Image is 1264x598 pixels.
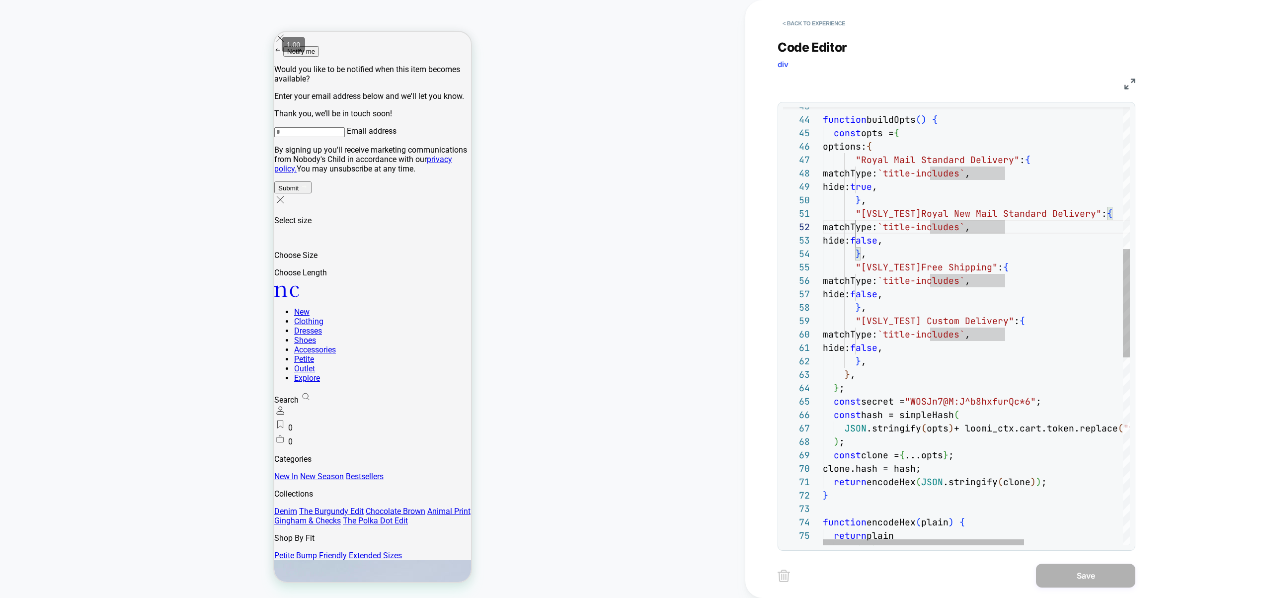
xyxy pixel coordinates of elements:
span: "[VSLY_TEST]Royal New Mail Standard Delivery" [856,208,1102,219]
span: , [850,369,856,380]
span: ( [916,114,921,125]
span: options: [823,141,867,152]
span: ( [921,423,927,434]
div: 71 [783,475,810,489]
span: , [877,235,883,246]
span: hide: [823,181,850,192]
span: ) [834,436,839,447]
span: , [861,302,867,313]
span: , [861,194,867,206]
span: } [856,302,861,313]
span: } [845,369,850,380]
div: 46 [783,140,810,153]
span: { [1003,261,1009,273]
a: Explore [20,342,46,351]
a: Clothing [20,285,49,294]
span: ( [916,476,921,488]
span: buildOpts [867,114,916,125]
div: 61 [783,341,810,354]
div: 55 [783,260,810,274]
span: clone [1003,476,1030,488]
div: 66 [783,408,810,422]
label: Email address [73,94,122,104]
a: Bestsellers [72,440,109,449]
span: const [834,449,861,461]
span: ; [839,436,845,447]
span: ) [948,423,954,434]
span: return [834,476,867,488]
div: 53 [783,234,810,247]
a: Outlet [20,332,41,342]
span: ; [1036,396,1041,407]
span: clone.hash = hash; [823,463,921,474]
span: "[VSLY_TEST] Custom Delivery" [856,315,1014,327]
span: { [899,449,905,461]
span: } [856,248,861,259]
div: 56 [783,274,810,287]
span: `title-includes` [877,168,965,179]
span: , [877,342,883,353]
div: 76 [783,542,810,556]
span: , [965,329,970,340]
span: ( [954,409,959,421]
span: 0 [14,405,18,415]
span: : [1102,208,1107,219]
span: ; [948,449,954,461]
a: Chocolate Brown [91,475,151,484]
span: const [834,409,861,421]
div: 63 [783,368,810,381]
span: } [823,490,828,501]
span: , [965,275,970,286]
span: 0 [14,391,18,401]
span: hide: [823,342,850,353]
button: Save [1036,564,1135,588]
span: secret = [861,396,905,407]
a: The Polka Dot Edit [69,484,134,494]
span: { [1107,208,1112,219]
div: 73 [783,502,810,515]
span: plain [867,530,894,541]
span: .stringify [867,423,921,434]
span: hash = simpleHash [861,409,954,421]
div: 75 [783,529,810,542]
span: opts [927,423,948,434]
span: } [834,382,839,394]
img: delete [778,570,790,582]
span: ) [1036,476,1041,488]
span: const [834,396,861,407]
div: 70 [783,462,810,475]
span: false [850,342,877,353]
span: { [932,114,938,125]
span: ...opts [905,449,943,461]
span: opts = [861,127,894,139]
img: fullscreen [1124,79,1135,89]
span: false [850,235,877,246]
span: , [877,288,883,300]
a: Dresses [20,294,48,304]
div: 68 [783,435,810,448]
a: Extended Sizes [75,519,128,528]
span: matchType: [823,329,877,340]
div: 48 [783,167,810,180]
div: 49 [783,180,810,193]
span: Code Editor [778,40,847,55]
span: ) [948,516,954,528]
span: matchType: [823,168,877,179]
a: Accessories [20,313,62,323]
span: : [1020,154,1025,166]
div: 58 [783,301,810,314]
span: hide: [823,288,850,300]
span: , [872,181,877,192]
div: 62 [783,354,810,368]
a: New [20,275,35,285]
span: .stringify [943,476,998,488]
span: plain [921,516,948,528]
div: 74 [783,515,810,529]
span: JSON [921,476,943,488]
div: 45 [783,126,810,140]
span: hide: [823,235,850,246]
span: { [1020,315,1025,327]
a: Bump Friendly [22,519,73,528]
div: 44 [783,113,810,126]
div: 72 [783,489,810,502]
